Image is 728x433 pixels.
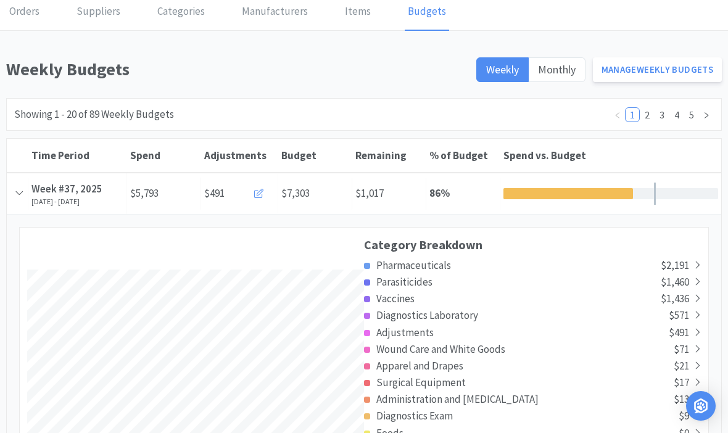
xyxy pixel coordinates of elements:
[376,275,432,289] span: Parasiticides
[684,107,699,122] li: 5
[686,391,716,421] div: Open Intercom Messenger
[670,108,684,122] a: 4
[130,185,159,202] span: $5,793
[376,308,478,322] span: Diagnostics Laboratory
[376,392,539,406] span: Administration and [MEDICAL_DATA]
[610,107,625,122] li: Previous Page
[376,292,415,305] span: Vaccines
[429,186,450,200] strong: 86 %
[674,392,689,406] span: $13
[376,359,463,373] span: Apparel and Drapes
[674,376,689,389] span: $17
[130,149,198,162] div: Spend
[640,108,654,122] a: 2
[669,308,689,322] span: $571
[355,186,384,200] span: $1,017
[685,108,698,122] a: 5
[376,409,453,423] span: Diagnostics Exam
[593,57,722,82] a: ManageWeekly Budgets
[626,108,639,122] a: 1
[31,181,123,197] div: Week #37, 2025
[355,149,423,162] div: Remaining
[486,62,519,76] span: Weekly
[503,149,718,162] div: Spend vs. Budget
[281,149,349,162] div: Budget
[614,112,621,119] i: icon: left
[31,149,124,162] div: Time Period
[14,106,174,123] div: Showing 1 - 20 of 89 Weekly Budgets
[699,107,714,122] li: Next Page
[669,107,684,122] li: 4
[429,149,497,162] div: % of Budget
[281,186,310,200] span: $7,303
[679,409,689,423] span: $9
[655,108,669,122] a: 3
[674,342,689,356] span: $71
[655,107,669,122] li: 3
[204,149,267,162] span: Adjustments
[538,62,576,76] span: Monthly
[674,359,689,373] span: $21
[703,112,710,119] i: icon: right
[364,235,701,255] h3: Category Breakdown
[640,107,655,122] li: 2
[6,56,469,83] h1: Weekly Budgets
[376,258,451,272] span: Pharmaceuticals
[661,258,689,272] span: $2,191
[376,342,505,356] span: Wound Care and White Goods
[625,107,640,122] li: 1
[31,197,123,206] div: [DATE] - [DATE]
[376,376,466,389] span: Surgical Equipment
[376,326,434,339] span: Adjustments
[204,185,225,202] span: $491
[661,275,689,289] span: $1,460
[661,292,689,305] span: $1,436
[669,326,689,339] span: $491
